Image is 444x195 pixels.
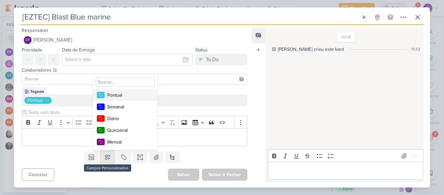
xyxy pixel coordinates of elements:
[107,139,150,146] div: Mensal
[362,15,367,20] div: Ligar relógio
[22,34,247,46] button: DF [PERSON_NAME]
[411,46,420,52] div: 15:52
[22,28,48,33] label: Responsável
[206,56,219,63] div: To Do
[27,109,247,116] input: Texto sem título
[84,164,131,172] div: Campos Personalizados
[93,124,157,136] button: Quinzenal
[20,11,357,23] input: Kard Sem Título
[62,54,193,65] input: Select a date
[107,127,150,134] div: Quinzenal
[22,47,42,53] label: Prioridade
[195,54,247,65] button: To Do
[22,67,247,74] div: Colaboradores
[268,162,424,180] div: Editor editing area: main
[107,104,150,110] div: Semanal
[23,75,246,83] input: Buscar
[195,47,208,53] label: Status
[24,36,32,44] div: Diego Freitas
[22,168,54,181] button: Cancelar
[278,46,344,53] div: [PERSON_NAME] criou este kard
[22,116,247,129] div: Editor toolbar
[33,36,72,44] span: [PERSON_NAME]
[25,38,30,42] p: DF
[28,97,43,104] div: Pontual
[96,77,155,87] input: Buscar...
[62,47,95,53] label: Data de Entrega
[93,136,157,148] button: Mensal
[107,92,150,99] div: Pontual
[30,89,44,94] div: Tagawa
[22,128,247,146] div: Editor editing area: main
[107,115,150,122] div: Diário
[93,89,157,101] button: Pontual
[93,113,157,124] button: Diário
[93,101,157,113] button: Semanal
[268,149,424,162] div: Editor toolbar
